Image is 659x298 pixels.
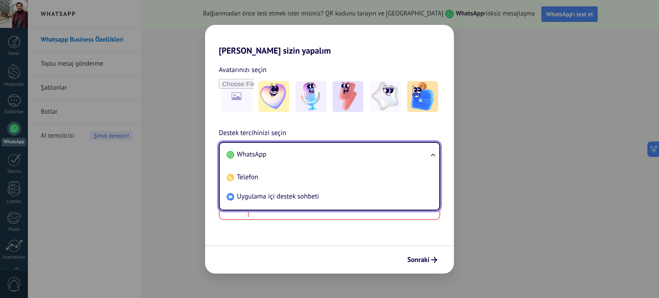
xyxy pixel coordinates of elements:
span: Sonraki [407,257,429,263]
img: -5.jpeg [407,81,438,112]
button: Sonraki [403,253,441,267]
span: Destek tercihinizi seçin [219,128,286,139]
img: -1.jpeg [258,81,289,112]
span: Avatarınızı seçin [219,64,266,75]
span: WhatsApp [237,150,266,159]
img: -4.jpeg [370,81,401,112]
img: -3.jpeg [333,81,363,112]
span: Uygulama içi destek sohbeti [237,192,319,201]
img: -2.jpeg [296,81,326,112]
span: Telefon [237,173,258,181]
h2: [PERSON_NAME] sizin yapalım [205,25,454,56]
